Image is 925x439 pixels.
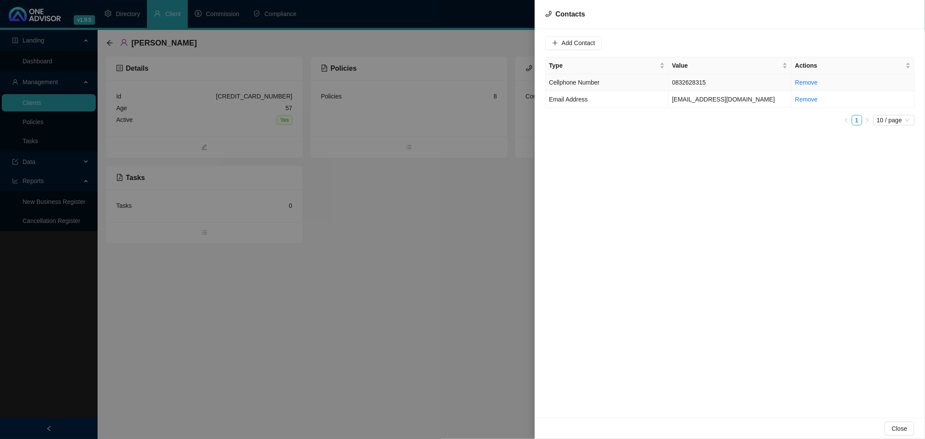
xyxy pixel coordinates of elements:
[892,424,907,433] span: Close
[556,10,585,18] span: Contacts
[545,36,602,50] button: Add Contact
[844,118,849,123] span: left
[669,74,792,91] td: 0832628315
[549,61,658,70] span: Type
[552,40,558,46] span: plus
[791,57,915,74] th: Actions
[841,115,852,125] li: Previous Page
[669,91,792,108] td: [EMAIL_ADDRESS][DOMAIN_NAME]
[672,61,781,70] span: Value
[841,115,852,125] button: left
[885,422,914,436] button: Close
[862,115,873,125] li: Next Page
[546,57,669,74] th: Type
[795,79,817,86] a: Remove
[562,38,595,48] span: Add Contact
[873,115,915,125] div: Page Size
[549,79,600,86] span: Cellphone Number
[549,96,588,103] span: Email Address
[795,61,904,70] span: Actions
[669,57,792,74] th: Value
[545,10,552,17] span: phone
[877,115,911,125] span: 10 / page
[862,115,873,125] button: right
[795,96,817,103] a: Remove
[865,118,870,123] span: right
[852,115,862,125] a: 1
